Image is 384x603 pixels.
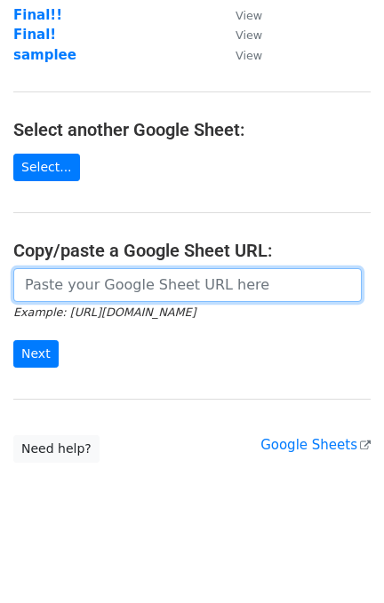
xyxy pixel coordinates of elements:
a: Final!! [13,7,62,23]
a: samplee [13,47,76,63]
small: View [236,9,262,22]
small: Example: [URL][DOMAIN_NAME] [13,305,196,319]
a: Google Sheets [260,437,371,453]
small: View [236,28,262,42]
input: Paste your Google Sheet URL here [13,268,362,302]
a: View [218,7,262,23]
small: View [236,49,262,62]
a: Final! [13,27,56,43]
h4: Copy/paste a Google Sheet URL: [13,240,371,261]
a: Select... [13,154,80,181]
a: View [218,47,262,63]
input: Next [13,340,59,368]
a: View [218,27,262,43]
h4: Select another Google Sheet: [13,119,371,140]
a: Need help? [13,435,100,463]
iframe: Chat Widget [295,518,384,603]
